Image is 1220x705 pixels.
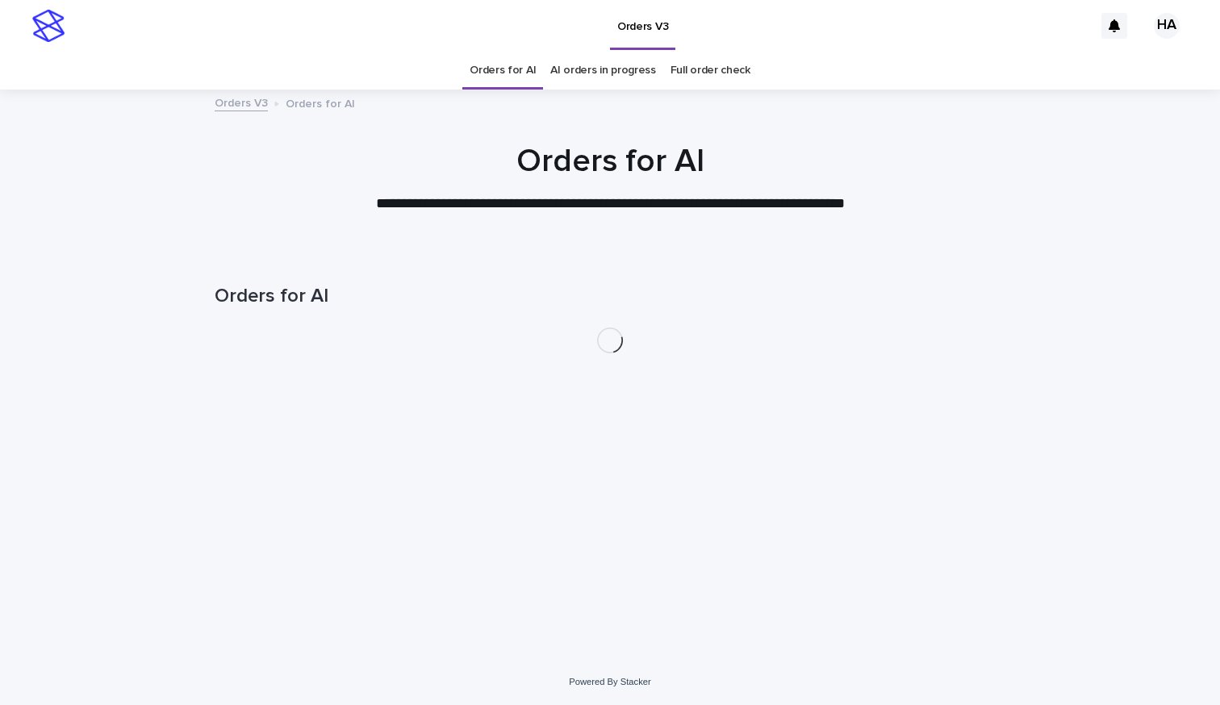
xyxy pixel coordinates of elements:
a: Orders V3 [215,93,268,111]
p: Orders for AI [286,94,355,111]
div: HA [1154,13,1180,39]
a: Powered By Stacker [569,677,650,686]
a: AI orders in progress [550,52,656,90]
img: stacker-logo-s-only.png [32,10,65,42]
h1: Orders for AI [215,142,1005,181]
h1: Orders for AI [215,285,1005,308]
a: Full order check [671,52,750,90]
a: Orders for AI [470,52,536,90]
